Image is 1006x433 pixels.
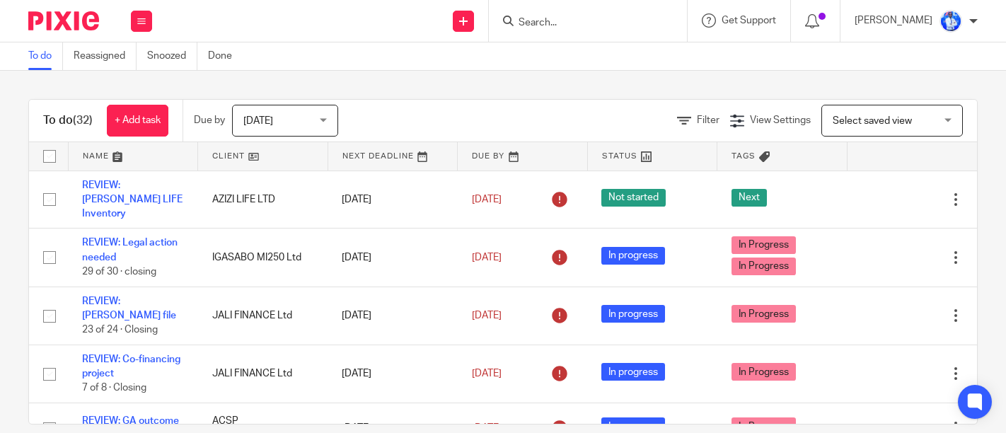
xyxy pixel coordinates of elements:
span: In Progress [732,363,796,381]
td: [DATE] [328,171,458,229]
td: [DATE] [328,229,458,287]
a: Snoozed [147,42,197,70]
td: JALI FINANCE Ltd [198,345,328,403]
img: Pixie [28,11,99,30]
a: To do [28,42,63,70]
span: [DATE] [243,116,273,126]
h1: To do [43,113,93,128]
span: Next [732,189,767,207]
span: Filter [697,115,719,125]
a: Done [208,42,243,70]
span: 7 of 8 · Closing [82,383,146,393]
span: In Progress [732,236,796,254]
span: [DATE] [472,369,502,379]
span: 23 of 24 · Closing [82,325,158,335]
span: In Progress [732,305,796,323]
a: REVIEW: [PERSON_NAME] file [82,296,176,321]
td: [DATE] [328,287,458,345]
span: In progress [601,247,665,265]
a: Reassigned [74,42,137,70]
span: [DATE] [472,423,502,433]
td: IGASABO MI250 Ltd [198,229,328,287]
p: [PERSON_NAME] [855,13,932,28]
a: REVIEW: GA outcome [82,416,179,426]
span: View Settings [750,115,811,125]
td: AZIZI LIFE LTD [198,171,328,229]
a: REVIEW: Co-financing project [82,354,180,379]
a: REVIEW: Legal action needed [82,238,178,262]
span: (32) [73,115,93,126]
span: [DATE] [472,253,502,262]
span: Not started [601,189,666,207]
td: [DATE] [328,345,458,403]
p: Due by [194,113,225,127]
span: 29 of 30 · closing [82,267,156,277]
span: [DATE] [472,195,502,204]
span: In progress [601,363,665,381]
a: REVIEW: [PERSON_NAME] LIFE Inventory [82,180,183,219]
td: JALI FINANCE Ltd [198,287,328,345]
span: Select saved view [833,116,912,126]
span: [DATE] [472,311,502,321]
input: Search [517,17,644,30]
span: In progress [601,305,665,323]
span: Tags [732,152,756,160]
img: WhatsApp%20Image%202022-01-17%20at%2010.26.43%20PM.jpeg [939,10,962,33]
a: + Add task [107,105,168,137]
span: Get Support [722,16,776,25]
span: In Progress [732,258,796,275]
